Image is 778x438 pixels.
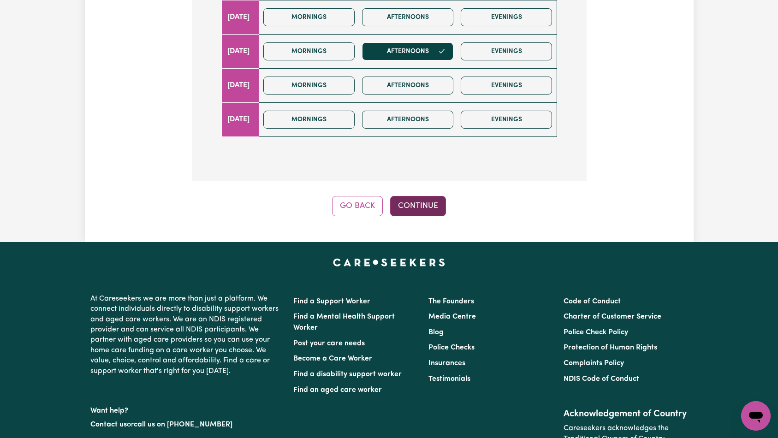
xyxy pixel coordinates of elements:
[564,375,639,383] a: NDIS Code of Conduct
[221,34,259,68] td: [DATE]
[90,402,282,416] p: Want help?
[461,77,552,95] button: Evenings
[564,360,624,367] a: Complaints Policy
[390,196,446,216] button: Continue
[564,329,628,336] a: Police Check Policy
[333,259,445,266] a: Careseekers home page
[221,68,259,102] td: [DATE]
[564,408,688,420] h2: Acknowledgement of Country
[564,344,657,351] a: Protection of Human Rights
[293,386,382,394] a: Find an aged care worker
[221,102,259,136] td: [DATE]
[90,290,282,380] p: At Careseekers we are more than just a platform. We connect individuals directly to disability su...
[362,77,453,95] button: Afternoons
[564,298,621,305] a: Code of Conduct
[428,329,444,336] a: Blog
[461,8,552,26] button: Evenings
[293,355,372,362] a: Become a Care Worker
[428,344,475,351] a: Police Checks
[263,8,355,26] button: Mornings
[263,42,355,60] button: Mornings
[362,111,453,129] button: Afternoons
[90,416,282,433] p: or
[293,340,365,347] a: Post your care needs
[293,313,395,331] a: Find a Mental Health Support Worker
[461,111,552,129] button: Evenings
[428,360,465,367] a: Insurances
[263,77,355,95] button: Mornings
[362,42,453,60] button: Afternoons
[564,313,661,320] a: Charter of Customer Service
[428,298,474,305] a: The Founders
[362,8,453,26] button: Afternoons
[428,313,476,320] a: Media Centre
[293,371,402,378] a: Find a disability support worker
[90,421,127,428] a: Contact us
[461,42,552,60] button: Evenings
[741,401,771,431] iframe: Button to launch messaging window
[293,298,370,305] a: Find a Support Worker
[134,421,232,428] a: call us on [PHONE_NUMBER]
[263,111,355,129] button: Mornings
[332,196,383,216] button: Go Back
[428,375,470,383] a: Testimonials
